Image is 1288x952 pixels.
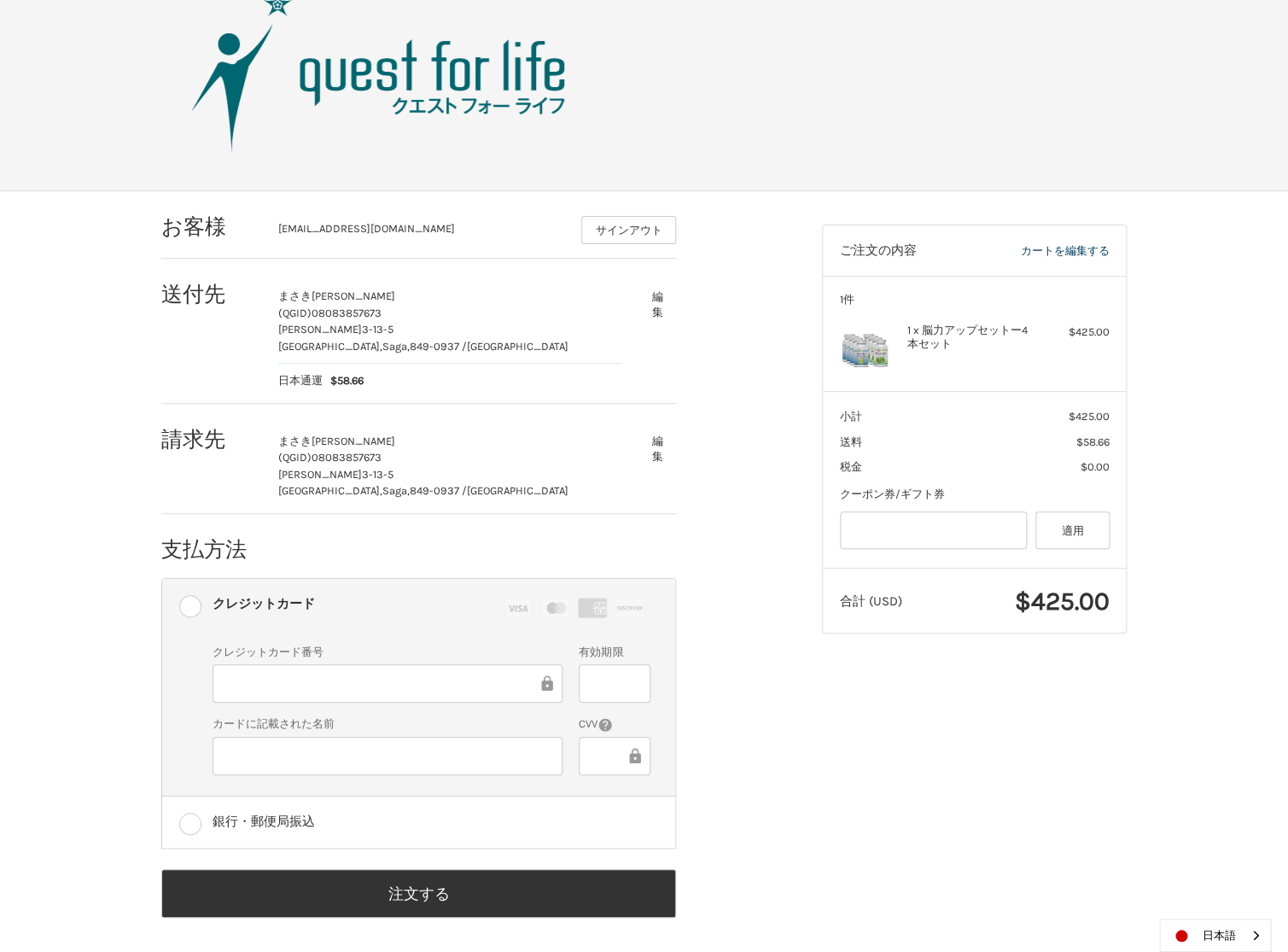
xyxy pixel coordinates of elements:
[581,216,676,244] button: サインアウト
[278,484,382,497] span: [GEOGRAPHIC_DATA],
[1159,919,1271,952] aside: Language selected: 日本語
[382,340,410,353] span: Saga,
[278,435,312,447] span: まさき
[312,307,382,319] span: 08083857673
[1069,410,1110,423] span: $425.00
[213,644,562,661] label: クレジットカード番号
[1035,511,1110,550] button: 適用
[1015,586,1110,616] span: $425.00
[213,808,315,836] div: 銀行・郵便局振込
[1076,435,1110,448] span: $58.66
[467,340,568,353] span: [GEOGRAPHIC_DATA]
[278,307,312,319] span: (QGID)
[965,242,1109,260] a: カートを編集する
[907,324,1038,352] h4: 1 x 脳力アップセットー4本セット
[840,511,1028,550] input: Gift Certificate or Coupon Code
[840,435,862,448] span: 送料
[312,451,382,464] span: 08083857673
[278,289,312,302] span: まさき
[224,746,551,766] iframe: セキュア・クレジットカード・フレーム - カード所有者名
[579,715,650,733] label: CVV
[1042,324,1110,341] div: $425.00
[224,674,538,693] iframe: セキュア・クレジットカード・フレーム - クレジットカード番号
[278,451,312,464] span: (QGID)
[840,486,1110,503] div: クーポン券/ギフト券
[840,293,1110,307] h3: 1件
[591,674,638,693] iframe: セキュア・クレジットカード・フレーム - 有効期限
[213,590,315,618] div: クレジットカード
[161,536,261,563] h2: 支払方法
[382,484,410,497] span: Saga,
[278,323,393,336] span: [PERSON_NAME]3-13-5
[278,372,323,389] span: 日本通運
[410,484,467,497] span: 849-0937 /
[278,220,565,244] div: [EMAIL_ADDRESS][DOMAIN_NAME]
[1159,919,1271,952] div: Language
[840,410,862,423] span: 小計
[638,429,676,470] button: 編集
[410,340,467,353] span: 849-0937 /
[312,289,395,302] span: [PERSON_NAME]
[840,460,862,473] span: 税金
[213,715,562,733] label: カードに記載された名前
[278,340,382,353] span: [GEOGRAPHIC_DATA],
[161,281,261,307] h2: 送付先
[323,372,364,389] span: $58.66
[591,746,625,766] iframe: 安全なクレジットカードフレーム - CVV
[161,213,261,240] h2: お客様
[1081,460,1110,473] span: $0.00
[278,468,393,481] span: [PERSON_NAME]3-13-5
[312,435,395,447] span: [PERSON_NAME]
[579,644,650,661] label: 有効期限
[467,484,568,497] span: [GEOGRAPHIC_DATA]
[161,869,676,918] button: 注文する
[161,426,261,453] h2: 請求先
[840,593,902,609] span: 合計 (USD)
[638,283,676,325] button: 編集
[840,242,965,260] h3: ご注文の内容
[1160,920,1270,951] a: 日本語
